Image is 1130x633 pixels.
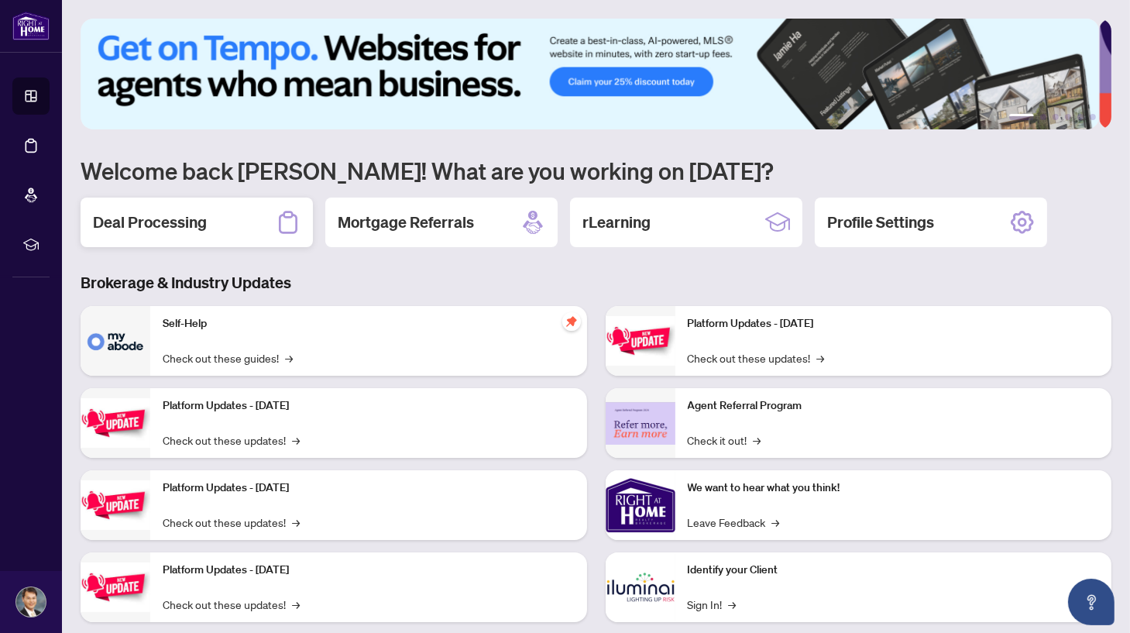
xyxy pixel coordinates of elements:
img: Profile Icon [16,587,46,617]
img: We want to hear what you think! [606,470,675,540]
a: Check out these updates!→ [163,596,300,613]
a: Check out these updates!→ [163,514,300,531]
span: → [285,349,293,366]
span: → [292,514,300,531]
h2: rLearning [582,212,651,233]
span: → [292,432,300,449]
img: Platform Updates - July 21, 2025 [81,480,150,529]
a: Check out these updates!→ [688,349,825,366]
button: 4 [1065,114,1071,120]
img: Platform Updates - July 8, 2025 [81,562,150,611]
h2: Deal Processing [93,212,207,233]
a: Sign In!→ [688,596,737,613]
p: Identify your Client [688,562,1100,579]
p: Platform Updates - [DATE] [163,397,575,415]
h3: Brokerage & Industry Updates [81,272,1111,294]
a: Check it out!→ [688,432,761,449]
img: Self-Help [81,306,150,376]
img: Agent Referral Program [606,402,675,445]
h2: Profile Settings [827,212,934,233]
img: Slide 0 [81,19,1099,129]
p: Platform Updates - [DATE] [163,480,575,497]
h2: Mortgage Referrals [338,212,474,233]
span: → [817,349,825,366]
img: Platform Updates - June 23, 2025 [606,316,675,365]
p: Platform Updates - [DATE] [688,315,1100,332]
a: Check out these updates!→ [163,432,300,449]
button: Open asap [1068,579,1115,625]
span: → [754,432,761,449]
h1: Welcome back [PERSON_NAME]! What are you working on [DATE]? [81,156,1111,185]
p: Platform Updates - [DATE] [163,562,575,579]
button: 3 [1053,114,1059,120]
p: Agent Referral Program [688,397,1100,415]
img: Identify your Client [606,552,675,622]
button: 6 [1090,114,1096,120]
p: Self-Help [163,315,575,332]
img: Platform Updates - September 16, 2025 [81,398,150,447]
p: We want to hear what you think! [688,480,1100,497]
span: → [729,596,737,613]
a: Check out these guides!→ [163,349,293,366]
button: 2 [1040,114,1046,120]
img: logo [12,12,50,40]
button: 1 [1009,114,1034,120]
a: Leave Feedback→ [688,514,780,531]
span: → [772,514,780,531]
span: → [292,596,300,613]
span: pushpin [562,312,581,331]
button: 5 [1077,114,1084,120]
